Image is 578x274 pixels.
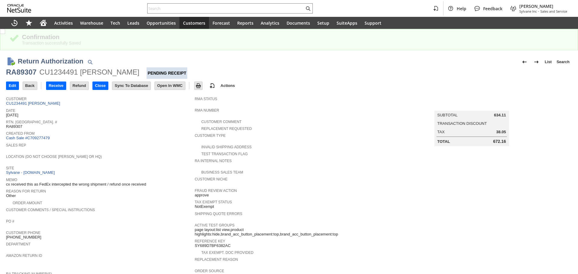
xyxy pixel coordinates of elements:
[6,166,14,170] a: Site
[6,143,26,147] a: Sales Rep
[46,82,66,90] input: Receive
[195,204,214,209] span: NotExempt
[533,58,540,66] img: Next
[6,208,95,212] a: Customer Comments / Special Instructions
[195,223,235,227] a: Active Test Groups
[361,17,385,29] a: Support
[6,131,35,136] a: Created From
[40,19,47,26] svg: Home
[213,20,230,26] span: Forecast
[437,130,445,134] a: Tax
[496,130,506,134] span: 38.05
[86,58,94,66] img: Quick Find
[333,17,361,29] a: SuiteApps
[148,5,304,12] input: Search
[287,20,310,26] span: Documents
[147,20,176,26] span: Opportunities
[261,20,279,26] span: Analytics
[107,17,124,29] a: Tech
[23,82,37,90] input: Back
[6,113,18,118] span: [DATE]
[6,170,56,175] a: Sylvane - [DOMAIN_NAME]
[201,251,253,255] a: Tax Exempt. Doc Provided
[218,83,238,88] a: Actions
[195,97,217,101] a: RMA Status
[538,9,539,14] span: -
[7,17,22,29] a: Recent Records
[6,178,17,182] a: Memo
[201,145,252,149] a: Invalid Shipping Address
[195,200,232,204] a: Tax Exempt Status
[54,20,73,26] span: Activities
[22,17,36,29] div: Shortcuts
[519,3,567,9] span: [PERSON_NAME]
[521,58,528,66] img: Previous
[11,19,18,26] svg: Recent Records
[314,17,333,29] a: Setup
[257,17,283,29] a: Analytics
[80,20,103,26] span: Warehouse
[195,159,232,163] a: RA Internal Notes
[6,182,146,187] span: cx received this as FedEx intercepted the wrong shipment / refund once received
[183,20,205,26] span: Customers
[542,57,554,67] a: List
[39,67,139,77] div: CU1234491 [PERSON_NAME]
[6,254,42,258] a: Amazon Return ID
[493,139,506,144] span: 672.16
[112,82,151,90] input: Sync To Database
[70,82,89,90] input: Refund
[437,113,458,117] a: Subtotal
[195,257,238,262] a: Replacement reason
[195,189,237,193] a: Fraud Review Action
[6,219,14,223] a: PO #
[6,109,15,113] a: Date
[337,20,357,26] span: SuiteApps
[195,193,209,198] span: approve
[18,56,83,66] h1: Return Authorization
[6,231,40,235] a: Customer Phone
[6,67,36,77] div: RA89307
[483,6,502,11] span: Feedback
[195,269,224,273] a: Order Source
[554,57,572,67] a: Search
[519,9,537,14] span: Sylvane Inc
[6,242,31,246] a: Department
[124,17,143,29] a: Leads
[201,127,252,131] a: Replacement Requested
[6,189,46,193] a: Reason For Return
[127,20,139,26] span: Leads
[209,82,216,89] img: add-record.svg
[155,82,185,90] input: Open In WMC
[195,134,226,138] a: Customer Type
[51,17,76,29] a: Activities
[201,170,243,174] a: Business Sales Team
[437,139,450,144] a: Total
[25,19,33,26] svg: Shortcuts
[195,177,228,181] a: Customer Niche
[179,17,209,29] a: Customers
[195,108,219,112] a: RMA Number
[437,121,487,126] a: Transaction Discount
[457,6,466,11] span: Help
[143,17,179,29] a: Opportunities
[195,239,225,243] a: Reference Key
[147,67,187,79] div: Pending Receipt
[201,152,248,156] a: Test Transaction Flag
[76,17,107,29] a: Warehouse
[22,34,569,41] div: Confirmation
[317,20,329,26] span: Setup
[6,82,19,90] input: Edit
[110,20,120,26] span: Tech
[209,17,234,29] a: Forecast
[237,20,253,26] span: Reports
[434,101,509,111] caption: Summary
[6,155,102,159] a: Location (Do Not Choose [PERSON_NAME] or HQ)
[195,227,381,237] span: page layout:list view,product highlights:hide,brand_acc_button_placement:top,brand_acc_button_pla...
[304,5,312,12] svg: Search
[195,243,231,248] span: SY689D7BF6382AC
[36,17,51,29] a: Home
[540,9,567,14] span: Sales and Service
[6,136,50,140] a: Cash Sale #C709277479
[6,124,22,129] span: RA89307
[365,20,381,26] span: Support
